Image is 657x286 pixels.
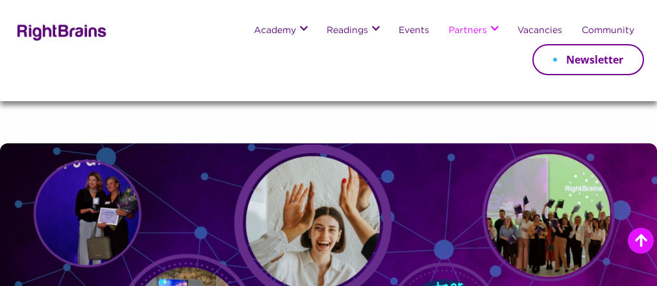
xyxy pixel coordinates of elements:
a: Newsletter [532,44,644,75]
a: Vacancies [517,26,562,36]
img: Rightbrains [13,22,107,41]
a: Events [399,26,429,36]
a: Readings [327,26,368,36]
a: Academy [254,26,296,36]
a: Partners [449,26,487,36]
a: Community [582,26,634,36]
